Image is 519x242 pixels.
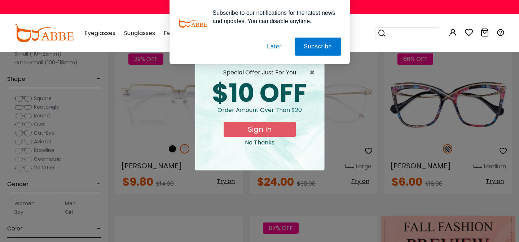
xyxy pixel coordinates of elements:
[201,138,318,147] div: Close
[258,38,290,56] button: Later
[178,9,207,38] img: notification icon
[309,68,318,77] button: Close
[201,68,318,77] div: special offer just for you
[207,9,341,25] div: Subscribe to our notifications for the latest news and updates. You can disable anytime.
[224,122,296,137] button: Sign In
[309,68,318,77] span: ×
[201,106,318,122] div: Order amount over than $20
[295,38,341,56] button: Subscribe
[201,81,318,106] div: $10 OFF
